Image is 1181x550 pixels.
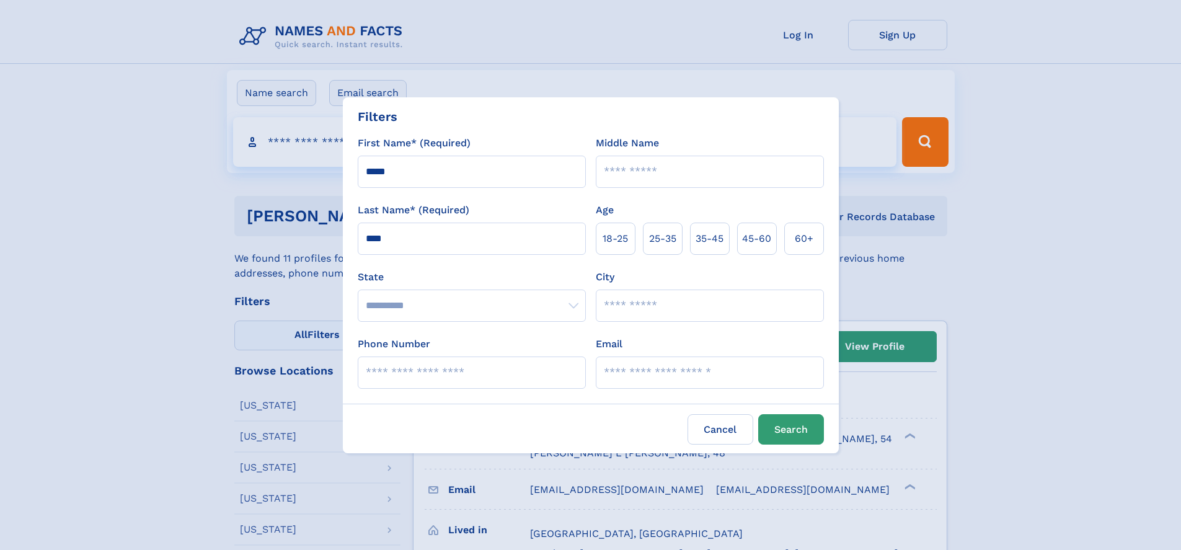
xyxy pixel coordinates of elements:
[358,270,586,285] label: State
[795,231,813,246] span: 60+
[742,231,771,246] span: 45‑60
[596,136,659,151] label: Middle Name
[603,231,628,246] span: 18‑25
[649,231,676,246] span: 25‑35
[358,203,469,218] label: Last Name* (Required)
[596,337,622,352] label: Email
[596,203,614,218] label: Age
[358,136,471,151] label: First Name* (Required)
[358,107,397,126] div: Filters
[358,337,430,352] label: Phone Number
[596,270,614,285] label: City
[758,414,824,445] button: Search
[688,414,753,445] label: Cancel
[696,231,723,246] span: 35‑45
